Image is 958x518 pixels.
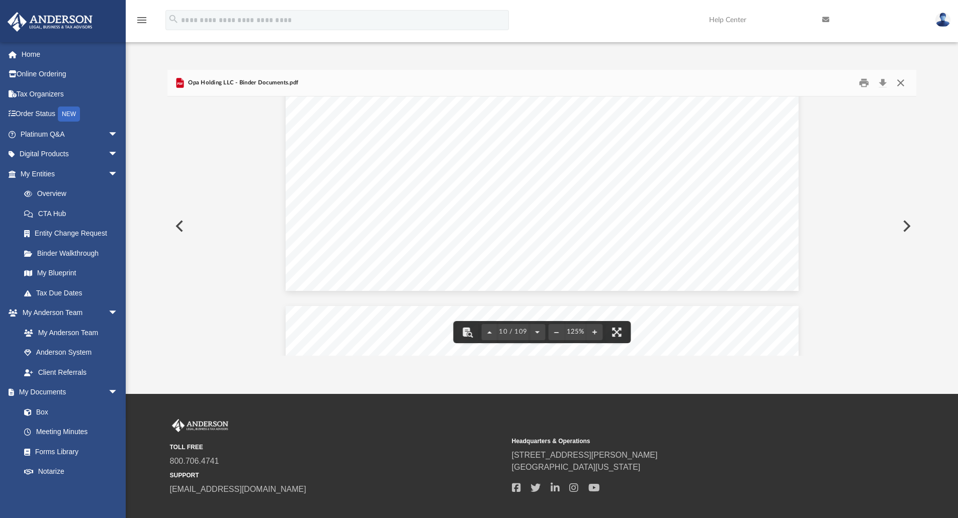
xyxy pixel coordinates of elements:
span: arrow_drop_down [108,481,128,502]
a: My Documentsarrow_drop_down [7,382,128,402]
small: SUPPORT [170,471,505,480]
small: Headquarters & Operations [512,437,847,446]
a: Order StatusNEW [7,104,133,125]
button: Close [892,75,910,91]
div: Document Viewer [167,96,917,356]
button: 10 / 109 [497,321,529,343]
small: TOLL FREE [170,443,505,452]
a: My Blueprint [14,263,128,283]
a: Forms Library [14,442,123,462]
div: NEW [58,107,80,122]
a: menu [136,19,148,26]
a: Box [14,402,123,422]
a: Digital Productsarrow_drop_down [7,144,133,164]
a: Binder Walkthrough [14,243,133,263]
i: search [168,14,179,25]
span: arrow_drop_down [108,382,128,403]
a: Tax Due Dates [14,283,133,303]
a: My Anderson Teamarrow_drop_down [7,303,128,323]
span: arrow_drop_down [108,144,128,165]
button: Zoom out [548,321,564,343]
button: Next page [529,321,545,343]
a: My Anderson Team [14,323,123,343]
a: Online Ordering [7,64,133,84]
a: My Entitiesarrow_drop_down [7,164,133,184]
a: Tax Organizers [7,84,133,104]
button: Zoom in [586,321,602,343]
a: 800.706.4741 [170,457,219,465]
button: Next File [895,212,917,240]
a: Platinum Q&Aarrow_drop_down [7,124,133,144]
a: Home [7,44,133,64]
span: 10 / 109 [497,329,529,335]
img: Anderson Advisors Platinum Portal [170,419,230,432]
span: Opa Holding LLC - Binder Documents.pdf [186,78,298,87]
a: Anderson System [14,343,128,363]
a: Entity Change Request [14,224,133,244]
button: Enter fullscreen [605,321,628,343]
a: [EMAIL_ADDRESS][DOMAIN_NAME] [170,485,306,493]
a: CTA Hub [14,203,133,224]
a: [STREET_ADDRESS][PERSON_NAME] [512,451,658,459]
a: Meeting Minutes [14,422,128,442]
img: Anderson Advisors Platinum Portal [5,12,96,32]
a: Overview [14,184,133,204]
button: Toggle findbar [456,321,478,343]
a: [GEOGRAPHIC_DATA][US_STATE] [512,463,641,471]
i: menu [136,14,148,26]
a: Online Learningarrow_drop_down [7,481,128,501]
span: arrow_drop_down [108,124,128,145]
button: Download [874,75,892,91]
span: arrow_drop_down [108,303,128,324]
div: File preview [167,96,917,356]
div: Current zoom level [564,329,586,335]
a: Notarize [14,462,128,482]
button: Previous File [167,212,190,240]
button: Print [854,75,874,91]
a: Client Referrals [14,362,128,382]
button: Previous page [481,321,497,343]
div: Preview [167,70,917,356]
img: User Pic [935,13,950,27]
span: arrow_drop_down [108,164,128,184]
